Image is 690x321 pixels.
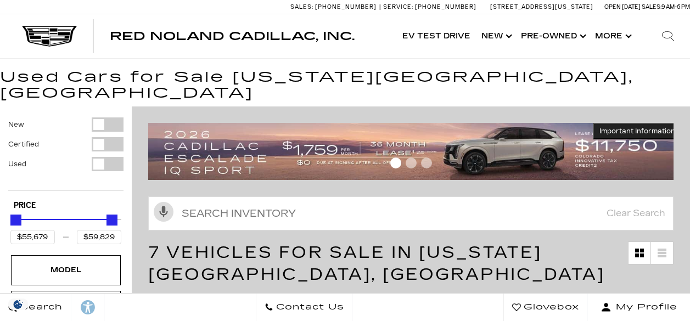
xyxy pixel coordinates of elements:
[17,300,63,315] span: Search
[390,157,401,168] span: Go to slide 1
[10,230,55,244] input: Minimum
[110,30,355,43] span: Red Noland Cadillac, Inc.
[273,300,344,315] span: Contact Us
[11,291,121,320] div: YearYear
[38,264,93,276] div: Model
[397,14,476,58] a: EV Test Drive
[10,215,21,226] div: Minimum Price
[590,14,635,58] button: More
[22,26,77,47] img: Cadillac Dark Logo with Cadillac White Text
[8,119,24,130] label: New
[521,300,579,315] span: Glovebox
[290,3,313,10] span: Sales:
[315,3,377,10] span: [PHONE_NUMBER]
[11,255,121,285] div: ModelModel
[503,294,588,321] a: Glovebox
[10,211,121,244] div: Price
[379,4,479,10] a: Service: [PHONE_NUMBER]
[8,117,124,190] div: Filter by Vehicle Type
[14,201,118,211] h5: Price
[593,123,682,139] button: Important Information
[106,215,117,226] div: Maximum Price
[406,157,417,168] span: Go to slide 2
[515,14,590,58] a: Pre-Owned
[5,299,31,310] section: Click to Open Cookie Consent Modal
[421,157,432,168] span: Go to slide 3
[148,243,605,284] span: 7 Vehicles for Sale in [US_STATE][GEOGRAPHIC_DATA], [GEOGRAPHIC_DATA]
[154,202,173,222] svg: Click to toggle on voice search
[8,159,26,170] label: Used
[77,230,121,244] input: Maximum
[604,3,641,10] span: Open [DATE]
[661,3,690,10] span: 9 AM-6 PM
[490,3,593,10] a: [STREET_ADDRESS][US_STATE]
[148,196,674,230] input: Search Inventory
[256,294,353,321] a: Contact Us
[476,14,515,58] a: New
[290,4,379,10] a: Sales: [PHONE_NUMBER]
[110,31,355,42] a: Red Noland Cadillac, Inc.
[383,3,413,10] span: Service:
[599,127,675,136] span: Important Information
[8,139,39,150] label: Certified
[588,294,690,321] button: Open user profile menu
[5,299,31,310] img: Opt-Out Icon
[148,123,682,180] img: 2509-September-FOM-Escalade-IQ-Lease9
[612,300,677,315] span: My Profile
[415,3,476,10] span: [PHONE_NUMBER]
[642,3,661,10] span: Sales:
